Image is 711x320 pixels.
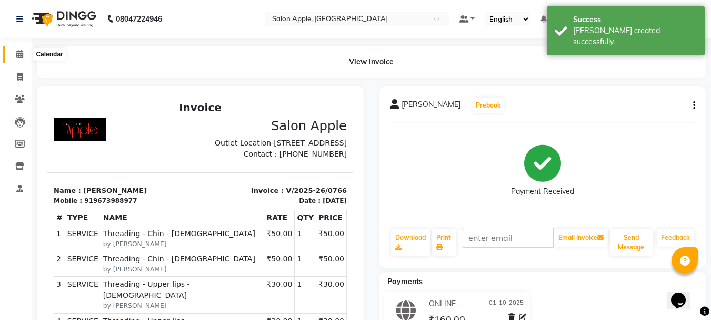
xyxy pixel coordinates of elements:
[37,46,706,78] div: View Invoice
[56,204,215,214] small: by [PERSON_NAME]
[217,129,247,154] td: ₹50.00
[56,131,215,142] span: Threading - Chin - [DEMOGRAPHIC_DATA]
[56,142,215,152] small: by [PERSON_NAME]
[387,277,423,286] span: Payments
[56,219,215,241] span: Threading - Upper lips - [DEMOGRAPHIC_DATA]
[573,25,697,47] div: Bill created successfully.
[7,180,18,216] td: 3
[7,113,18,129] th: #
[489,298,524,309] span: 01-10-2025
[17,129,53,154] td: SERVICE
[657,229,694,247] a: Feedback
[275,99,299,109] div: [DATE]
[218,279,262,302] div: GRAND TOTAL
[262,268,306,279] div: ₹160.00
[262,257,306,268] div: ₹160.00
[262,302,306,313] div: ₹160.00
[247,216,269,253] td: 1
[7,129,18,154] td: 1
[159,89,300,99] p: Invoice : V/2025-26/0766
[247,113,269,129] th: QTY
[159,41,300,52] p: Outlet Location-[STREET_ADDRESS]
[218,257,262,268] div: SUBTOTAL
[6,89,147,99] p: Name : [PERSON_NAME]
[432,229,456,256] a: Print
[7,216,18,253] td: 4
[247,180,269,216] td: 1
[218,268,262,279] div: NET
[56,157,215,168] span: Threading - Chin - [DEMOGRAPHIC_DATA]
[247,154,269,180] td: 1
[218,302,262,313] div: Paid
[269,129,299,154] td: ₹50.00
[217,154,247,180] td: ₹50.00
[269,113,299,129] th: PRICE
[56,168,215,177] small: by [PERSON_NAME]
[269,216,299,253] td: ₹30.00
[37,99,89,109] div: 919673988977
[6,4,299,17] h2: Invoice
[7,154,18,180] td: 2
[116,4,162,34] b: 08047224946
[17,113,53,129] th: TYPE
[269,180,299,216] td: ₹30.00
[462,228,554,248] input: enter email
[159,52,300,63] p: Contact : [PHONE_NUMBER]
[217,216,247,253] td: ₹30.00
[573,14,697,25] div: Success
[217,113,247,129] th: RATE
[56,241,215,250] small: by [PERSON_NAME]
[262,279,306,302] div: ₹160.00
[554,229,608,247] button: Email Invoice
[56,182,215,204] span: Threading - Upper lips - [DEMOGRAPHIC_DATA]
[33,48,65,61] div: Calendar
[247,129,269,154] td: 1
[402,99,460,114] span: [PERSON_NAME]
[667,278,700,309] iframe: chat widget
[269,154,299,180] td: ₹50.00
[610,229,653,256] button: Send Message
[159,21,300,36] h3: Salon Apple
[53,113,217,129] th: NAME
[473,98,504,113] button: Prebook
[391,229,430,256] a: Download
[217,180,247,216] td: ₹30.00
[17,180,53,216] td: SERVICE
[511,186,574,197] div: Payment Received
[17,154,53,180] td: SERVICE
[27,4,99,34] img: logo
[252,99,273,109] div: Date :
[6,99,35,109] div: Mobile :
[429,298,456,309] span: ONLINE
[17,216,53,253] td: SERVICE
